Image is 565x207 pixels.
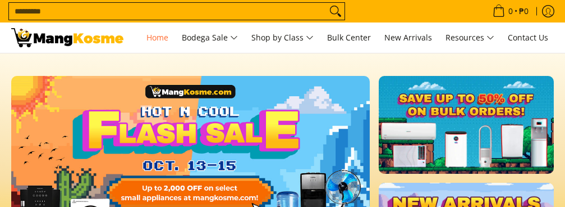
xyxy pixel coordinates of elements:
a: Resources [440,22,500,53]
button: Search [327,3,344,20]
a: Bulk Center [321,22,376,53]
span: ₱0 [517,7,530,15]
a: Bodega Sale [176,22,244,53]
span: Bodega Sale [182,31,238,45]
img: Mang Kosme: Your Home Appliances Warehouse Sale Partner! [11,28,123,47]
span: • [489,5,532,17]
nav: Main Menu [135,22,554,53]
span: Home [146,32,168,43]
span: Shop by Class [251,31,314,45]
span: New Arrivals [384,32,432,43]
span: Bulk Center [327,32,371,43]
a: Home [141,22,174,53]
a: Contact Us [502,22,554,53]
span: 0 [507,7,515,15]
span: Contact Us [508,32,548,43]
span: Resources [445,31,494,45]
a: New Arrivals [379,22,438,53]
a: Shop by Class [246,22,319,53]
